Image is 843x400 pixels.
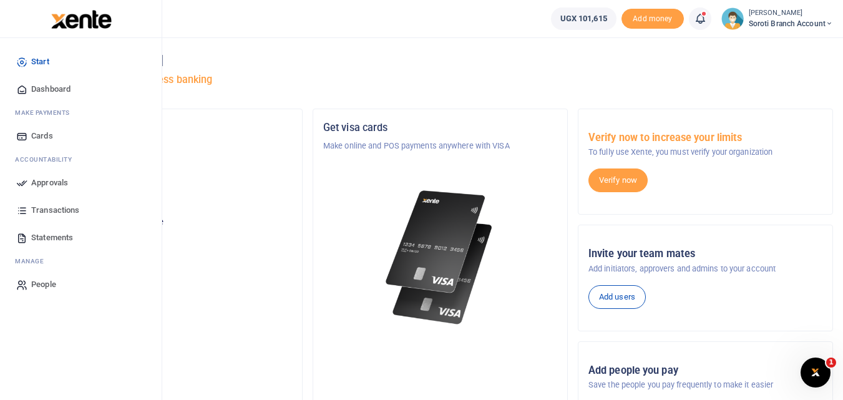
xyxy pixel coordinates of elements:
[58,140,292,152] p: Tugende Limited
[588,263,822,275] p: Add initiators, approvers and admins to your account
[588,248,822,260] h5: Invite your team mates
[51,10,112,29] img: logo-large
[31,83,71,95] span: Dashboard
[588,168,648,192] a: Verify now
[382,182,499,333] img: xente-_physical_cards.png
[546,7,621,30] li: Wallet ballance
[10,122,152,150] a: Cards
[47,54,833,67] h4: Hello [PERSON_NAME]
[47,74,833,86] h5: Welcome to better business banking
[721,7,833,30] a: profile-user [PERSON_NAME] Soroti Branch Account
[58,122,292,134] h5: Organization
[31,177,68,189] span: Approvals
[31,130,53,142] span: Cards
[21,108,70,117] span: ake Payments
[749,18,833,29] span: Soroti Branch Account
[588,146,822,159] p: To fully use Xente, you must verify your organization
[10,103,152,122] li: M
[560,12,607,25] span: UGX 101,615
[50,14,112,23] a: logo-small logo-large logo-large
[749,8,833,19] small: [PERSON_NAME]
[826,358,836,368] span: 1
[621,13,684,22] a: Add money
[10,48,152,76] a: Start
[10,251,152,271] li: M
[588,379,822,391] p: Save the people you pay frequently to make it easier
[58,170,292,182] h5: Account
[588,132,822,144] h5: Verify now to increase your limits
[31,232,73,244] span: Statements
[58,216,292,228] p: Your current account balance
[24,155,72,164] span: countability
[588,364,822,377] h5: Add people you pay
[10,150,152,169] li: Ac
[58,232,292,244] h5: UGX 101,615
[588,285,646,309] a: Add users
[10,197,152,224] a: Transactions
[621,9,684,29] span: Add money
[10,169,152,197] a: Approvals
[21,256,44,266] span: anage
[801,358,831,388] iframe: Intercom live chat
[323,140,557,152] p: Make online and POS payments anywhere with VISA
[31,278,56,291] span: People
[31,56,49,68] span: Start
[58,188,292,201] p: Soroti Branch Account
[10,76,152,103] a: Dashboard
[551,7,616,30] a: UGX 101,615
[31,204,79,217] span: Transactions
[10,224,152,251] a: Statements
[10,271,152,298] a: People
[621,9,684,29] li: Toup your wallet
[721,7,744,30] img: profile-user
[323,122,557,134] h5: Get visa cards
